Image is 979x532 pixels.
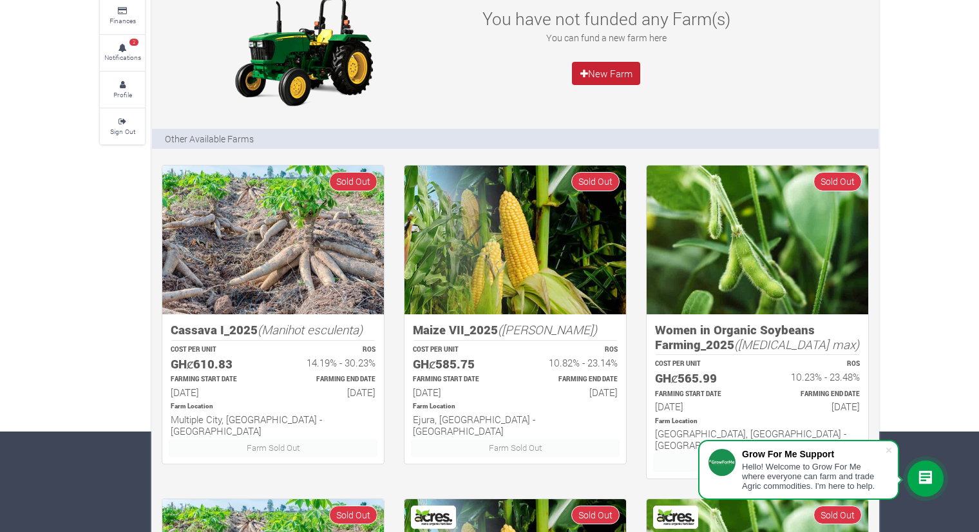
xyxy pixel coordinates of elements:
p: Estimated Farming Start Date [655,390,746,399]
h6: [DATE] [413,386,504,398]
p: Location of Farm [171,402,375,412]
i: ([MEDICAL_DATA] max) [734,336,859,352]
h6: [GEOGRAPHIC_DATA], [GEOGRAPHIC_DATA] - [GEOGRAPHIC_DATA] [655,428,860,451]
h5: Women in Organic Soybeans Farming_2025 [655,323,860,352]
img: growforme image [162,166,384,314]
span: Sold Out [813,172,862,191]
small: Sign Out [110,127,135,136]
p: COST PER UNIT [655,359,746,369]
p: Estimated Farming End Date [527,375,618,385]
h6: [DATE] [171,386,261,398]
h6: 14.19% - 30.23% [285,357,375,368]
span: Sold Out [329,506,377,524]
i: ([PERSON_NAME]) [498,321,597,337]
p: Estimated Farming Start Date [413,375,504,385]
h6: 10.23% - 23.48% [769,371,860,383]
h6: Ejura, [GEOGRAPHIC_DATA] - [GEOGRAPHIC_DATA] [413,413,618,437]
h5: GHȼ610.83 [171,357,261,372]
small: Finances [109,16,136,25]
h5: GHȼ585.75 [413,357,504,372]
img: growforme image [647,166,868,314]
span: Sold Out [813,506,862,524]
p: Location of Farm [413,402,618,412]
p: Estimated Farming End Date [769,390,860,399]
span: 2 [129,39,138,46]
img: growforme image [404,166,626,314]
a: Sign Out [100,109,145,144]
h6: 10.82% - 23.14% [527,357,618,368]
p: Location of Farm [655,417,860,426]
img: Acres Nano [413,508,454,527]
h6: [DATE] [655,401,746,412]
h5: GHȼ565.99 [655,371,746,386]
h6: Multiple City, [GEOGRAPHIC_DATA] - [GEOGRAPHIC_DATA] [171,413,375,437]
a: New Farm [572,62,640,85]
h6: [DATE] [527,386,618,398]
p: COST PER UNIT [171,345,261,355]
p: ROS [769,359,860,369]
h3: You have not funded any Farm(s) [466,8,746,29]
h6: [DATE] [285,386,375,398]
span: Sold Out [571,172,620,191]
p: ROS [285,345,375,355]
a: 2 Notifications [100,35,145,71]
p: COST PER UNIT [413,345,504,355]
p: You can fund a new farm here [466,31,746,44]
div: Hello! Welcome to Grow For Me where everyone can farm and trade Agric commodities. I'm here to help. [742,462,885,491]
small: Notifications [104,53,141,62]
span: Sold Out [571,506,620,524]
a: Profile [100,72,145,108]
span: Sold Out [329,172,377,191]
h5: Cassava I_2025 [171,323,375,337]
p: Other Available Farms [165,132,254,146]
p: Estimated Farming Start Date [171,375,261,385]
h5: Maize VII_2025 [413,323,618,337]
div: Grow For Me Support [742,449,885,459]
h6: [DATE] [769,401,860,412]
i: (Manihot esculenta) [258,321,363,337]
small: Profile [113,90,132,99]
p: ROS [527,345,618,355]
p: Estimated Farming End Date [285,375,375,385]
img: Acres Nano [655,508,696,527]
